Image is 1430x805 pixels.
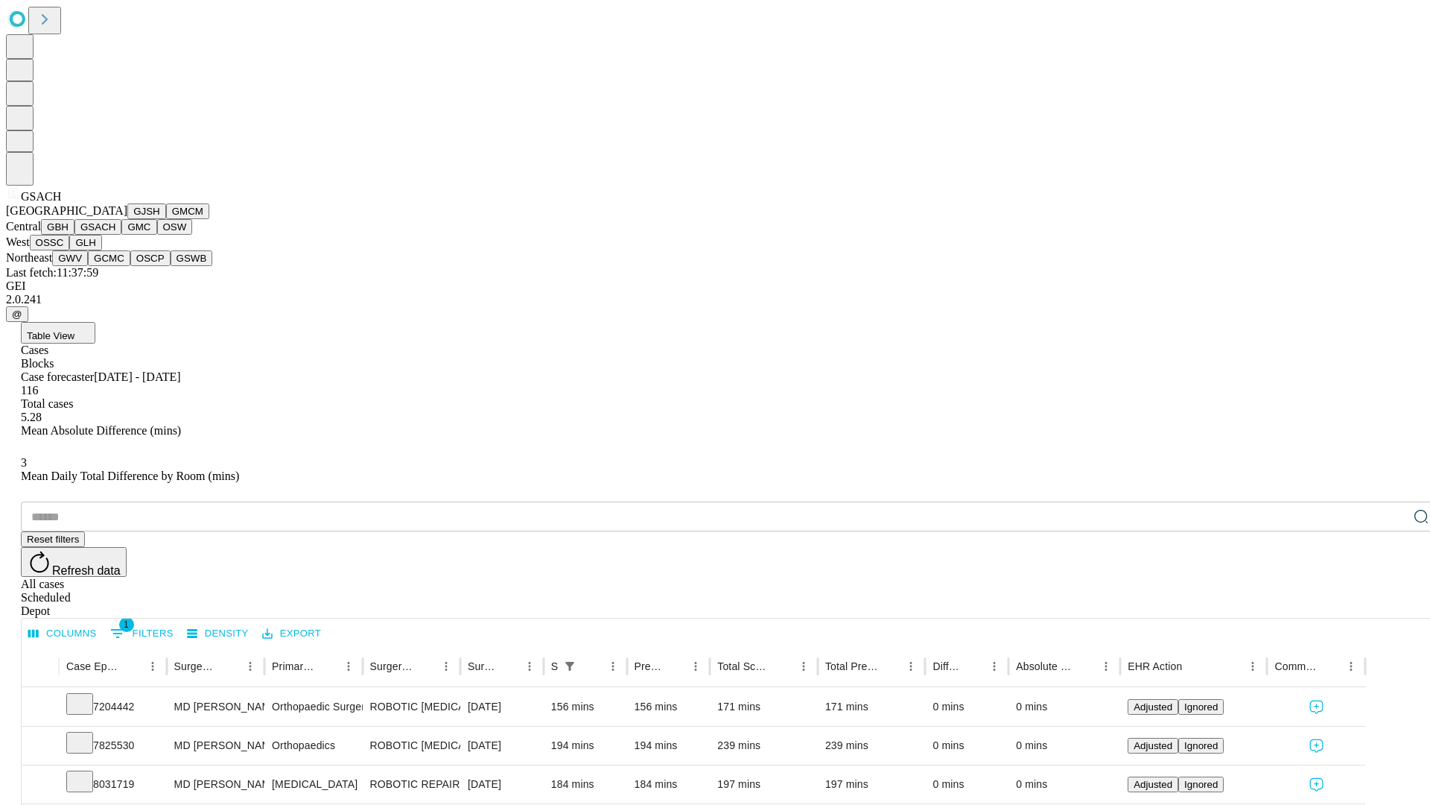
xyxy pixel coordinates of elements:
button: Adjusted [1128,777,1178,792]
div: 197 mins [717,765,810,804]
button: Sort [1075,656,1096,677]
button: Menu [793,656,814,677]
button: GJSH [127,203,166,219]
button: GMCM [166,203,209,219]
button: Sort [317,656,338,677]
button: Sort [582,656,603,677]
div: 239 mins [717,727,810,765]
div: 156 mins [551,688,620,726]
span: Ignored [1184,701,1218,713]
div: Total Predicted Duration [825,660,879,672]
span: Adjusted [1134,740,1172,751]
div: MD [PERSON_NAME] [174,727,257,765]
div: 171 mins [717,688,810,726]
span: Total cases [21,397,73,410]
button: Menu [338,656,359,677]
div: MD [PERSON_NAME] [174,688,257,726]
span: @ [12,309,22,320]
span: [GEOGRAPHIC_DATA] [6,204,127,217]
button: Sort [498,656,519,677]
span: Mean Absolute Difference (mins) [21,424,181,437]
button: GBH [41,219,74,235]
div: 197 mins [825,765,918,804]
span: West [6,236,30,248]
button: Sort [219,656,240,677]
span: Mean Daily Total Difference by Room (mins) [21,470,239,482]
span: 3 [21,456,27,469]
button: Sort [1183,656,1204,677]
div: 2.0.241 [6,293,1424,306]
span: GSACH [21,190,61,203]
span: Adjusted [1134,701,1172,713]
span: Central [6,220,41,233]
div: Total Scheduled Duration [717,660,771,672]
div: 7825530 [66,727,159,765]
div: [DATE] [468,688,536,726]
button: Sort [963,656,984,677]
button: Show filters [559,656,580,677]
button: Expand [29,695,51,721]
div: Scheduled In Room Duration [551,660,558,672]
button: Table View [21,322,95,344]
button: Expand [29,772,51,798]
button: Menu [519,656,540,677]
button: Adjusted [1128,699,1178,715]
button: Sort [415,656,436,677]
div: 194 mins [635,727,703,765]
div: Surgery Date [468,660,497,672]
span: Northeast [6,251,52,264]
div: MD [PERSON_NAME] [174,765,257,804]
button: Menu [900,656,921,677]
div: Absolute Difference [1016,660,1073,672]
button: Expand [29,733,51,760]
div: Comments [1274,660,1318,672]
button: GSWB [171,250,213,266]
div: 0 mins [1016,727,1113,765]
div: ROBOTIC REPAIR INITIAL [MEDICAL_DATA] REDUCIBLE AGE [DEMOGRAPHIC_DATA] OR MORE [370,765,453,804]
span: Case forecaster [21,370,94,383]
button: Reset filters [21,531,85,547]
span: Table View [27,330,74,341]
div: EHR Action [1128,660,1182,672]
button: Sort [121,656,142,677]
button: GSACH [74,219,121,235]
div: 0 mins [932,727,1001,765]
button: Menu [603,656,623,677]
div: 171 mins [825,688,918,726]
button: Menu [984,656,1005,677]
div: [DATE] [468,765,536,804]
button: Sort [880,656,900,677]
div: [MEDICAL_DATA] [272,765,355,804]
button: Export [258,622,325,645]
button: GLH [69,235,101,250]
div: GEI [6,280,1424,293]
button: Ignored [1178,699,1224,715]
div: Surgery Name [370,660,413,672]
button: Density [183,622,252,645]
span: Ignored [1184,740,1218,751]
div: 0 mins [1016,688,1113,726]
div: Predicted In Room Duration [635,660,664,672]
button: Show filters [107,622,177,645]
div: [DATE] [468,727,536,765]
div: Orthopaedics [272,727,355,765]
span: Reset filters [27,534,79,545]
div: 7204442 [66,688,159,726]
div: 156 mins [635,688,703,726]
button: GWV [52,250,88,266]
button: GCMC [88,250,130,266]
button: OSW [157,219,193,235]
button: Menu [240,656,261,677]
div: 0 mins [1016,765,1113,804]
div: Case Epic Id [66,660,120,672]
div: 184 mins [551,765,620,804]
button: Adjusted [1128,738,1178,754]
button: Menu [142,656,163,677]
div: Difference [932,660,962,672]
button: Menu [1341,656,1361,677]
button: Sort [664,656,685,677]
button: OSSC [30,235,70,250]
button: GMC [121,219,156,235]
button: Menu [436,656,457,677]
button: Ignored [1178,738,1224,754]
